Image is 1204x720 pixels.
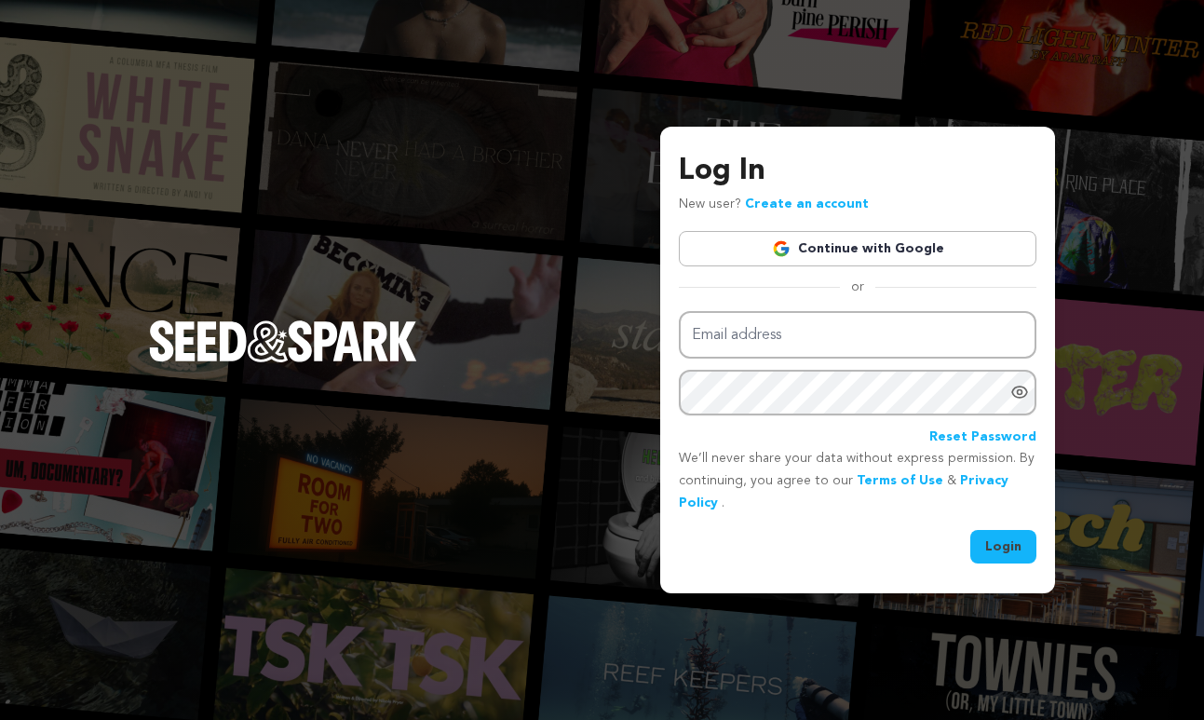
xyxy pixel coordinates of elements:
[929,427,1036,449] a: Reset Password
[679,448,1036,514] p: We’ll never share your data without express permission. By continuing, you agree to our & .
[970,530,1036,564] button: Login
[679,231,1036,266] a: Continue with Google
[857,474,943,487] a: Terms of Use
[679,194,869,216] p: New user?
[1010,383,1029,401] a: Show password as plain text. Warning: this will display your password on the screen.
[149,320,417,399] a: Seed&Spark Homepage
[679,474,1008,509] a: Privacy Policy
[772,239,791,258] img: Google logo
[679,149,1036,194] h3: Log In
[745,197,869,211] a: Create an account
[149,320,417,361] img: Seed&Spark Logo
[840,278,875,296] span: or
[679,311,1036,359] input: Email address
